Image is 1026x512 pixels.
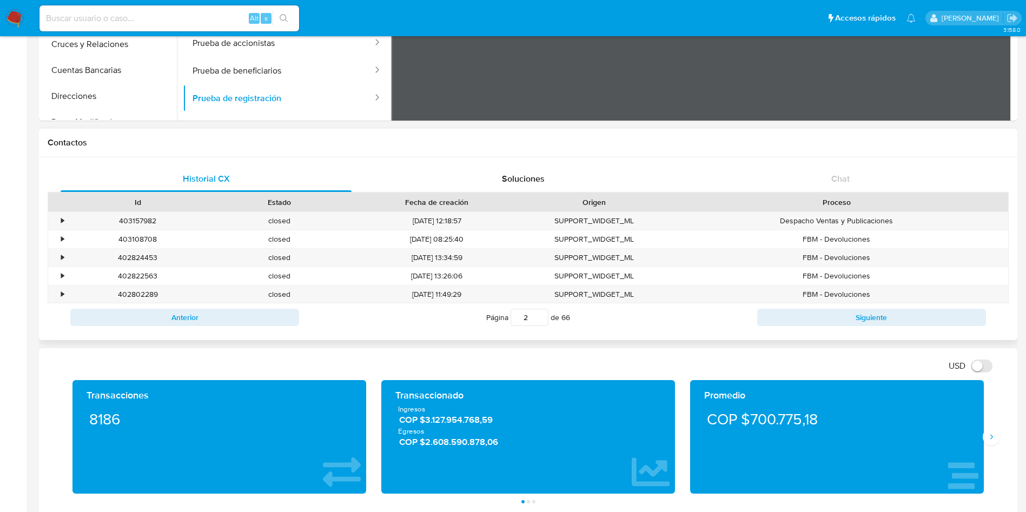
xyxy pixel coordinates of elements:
div: [DATE] 13:34:59 [350,249,524,267]
div: SUPPORT_WIDGET_ML [524,230,665,248]
div: FBM - Devoluciones [665,230,1008,248]
div: • [61,216,64,226]
div: 403157982 [67,212,209,230]
input: Buscar usuario o caso... [39,11,299,25]
button: Anterior [70,309,299,326]
span: Historial CX [183,172,230,185]
button: Direcciones [42,83,177,109]
span: 66 [561,312,570,323]
div: • [61,234,64,244]
div: SUPPORT_WIDGET_ML [524,285,665,303]
div: [DATE] 11:49:29 [350,285,524,303]
div: Id [75,197,201,208]
p: damian.rodriguez@mercadolibre.com [942,13,1003,23]
div: [DATE] 12:18:57 [350,212,524,230]
div: [DATE] 08:25:40 [350,230,524,248]
div: 402824453 [67,249,209,267]
span: Accesos rápidos [835,12,896,24]
span: Chat [831,172,850,185]
div: SUPPORT_WIDGET_ML [524,267,665,285]
div: Origen [531,197,658,208]
div: Estado [216,197,343,208]
button: Cuentas Bancarias [42,57,177,83]
div: 403108708 [67,230,209,248]
div: closed [209,230,350,248]
h1: Contactos [48,137,1009,148]
div: • [61,289,64,300]
div: FBM - Devoluciones [665,285,1008,303]
a: Salir [1007,12,1018,24]
button: search-icon [273,11,295,26]
div: closed [209,285,350,303]
span: 3.158.0 [1003,25,1021,34]
div: Despacho Ventas y Publicaciones [665,212,1008,230]
span: Página de [486,309,570,326]
div: closed [209,249,350,267]
div: SUPPORT_WIDGET_ML [524,249,665,267]
div: • [61,252,64,263]
div: 402822563 [67,267,209,285]
div: • [61,271,64,281]
a: Notificaciones [906,14,916,23]
div: [DATE] 13:26:06 [350,267,524,285]
div: closed [209,267,350,285]
span: Soluciones [502,172,545,185]
span: Alt [250,13,259,23]
button: Siguiente [757,309,986,326]
button: Cruces y Relaciones [42,31,177,57]
div: Fecha de creación [358,197,516,208]
div: FBM - Devoluciones [665,267,1008,285]
div: FBM - Devoluciones [665,249,1008,267]
div: closed [209,212,350,230]
span: s [264,13,268,23]
div: 402802289 [67,285,209,303]
button: Datos Modificados [42,109,177,135]
div: SUPPORT_WIDGET_ML [524,212,665,230]
div: Proceso [673,197,1001,208]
